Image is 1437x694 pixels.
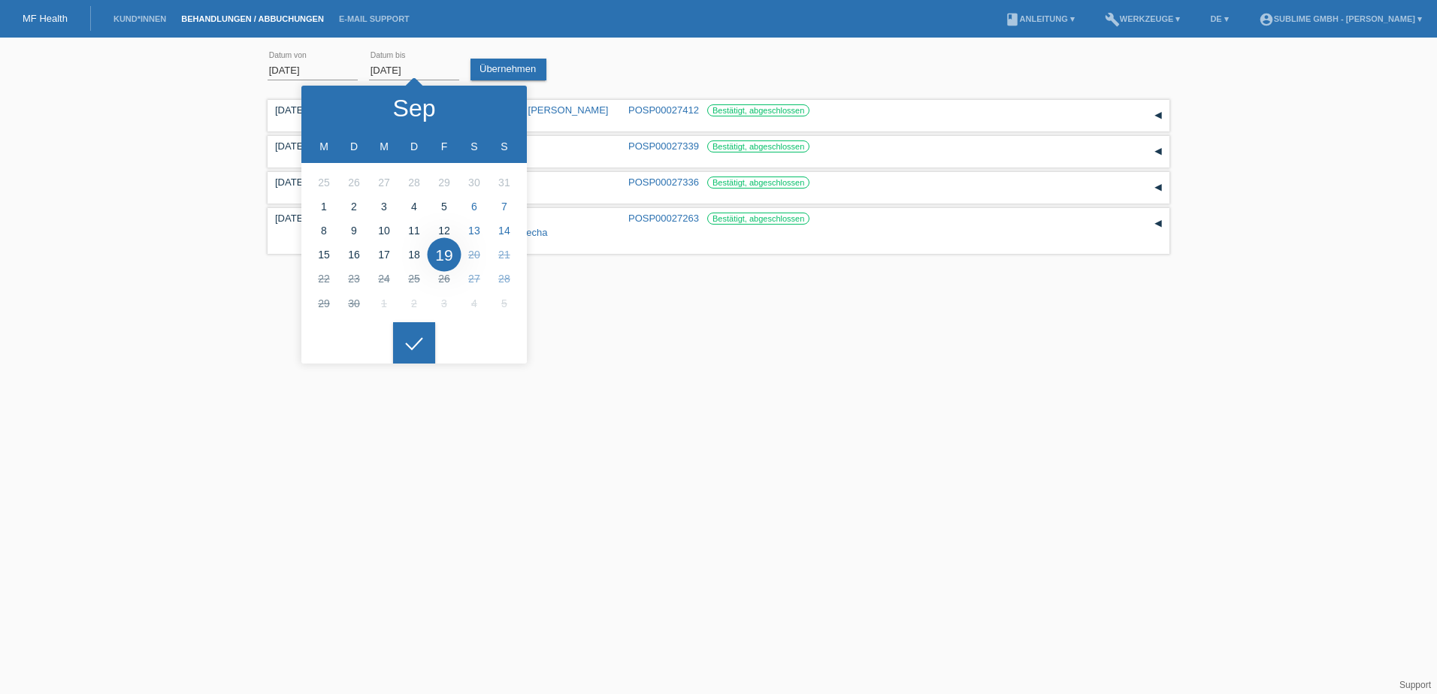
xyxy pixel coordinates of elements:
a: POSP00027339 [628,140,699,152]
div: [DATE] [275,104,335,116]
div: [DATE] [275,140,335,152]
a: [PERSON_NAME] Pinecha [PERSON_NAME] [429,227,548,249]
a: account_circleSublime GmbH - [PERSON_NAME] ▾ [1251,14,1429,23]
a: Kund*innen [106,14,174,23]
a: MF Health [23,13,68,24]
div: Sep [393,96,436,120]
div: auf-/zuklappen [1147,140,1169,163]
a: buildWerkzeuge ▾ [1097,14,1188,23]
div: auf-/zuklappen [1147,177,1169,199]
i: build [1105,12,1120,27]
a: Support [1399,680,1431,690]
div: [DATE] [275,213,335,224]
a: POSP00027412 [628,104,699,116]
a: POSP00027263 [628,213,699,224]
label: Bestätigt, abgeschlossen [707,213,809,225]
a: DE ▾ [1203,14,1236,23]
div: auf-/zuklappen [1147,213,1169,235]
a: Behandlungen / Abbuchungen [174,14,331,23]
label: Bestätigt, abgeschlossen [707,104,809,116]
a: POSP00027336 [628,177,699,188]
i: book [1005,12,1020,27]
label: Bestätigt, abgeschlossen [707,140,809,152]
a: bookAnleitung ▾ [997,14,1082,23]
i: account_circle [1259,12,1274,27]
label: Bestätigt, abgeschlossen [707,177,809,189]
a: E-Mail Support [331,14,417,23]
div: auf-/zuklappen [1147,104,1169,127]
a: Übernehmen [470,59,546,80]
div: [DATE] [275,177,335,188]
